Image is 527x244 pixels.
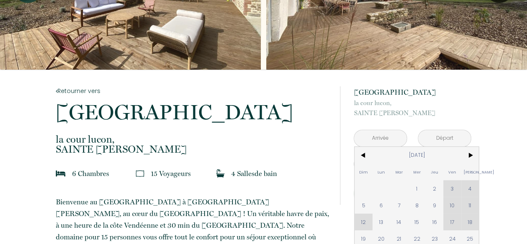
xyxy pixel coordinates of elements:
p: 15 Voyageur [151,168,191,179]
span: 1 [408,180,426,197]
span: Dim [355,164,372,180]
p: [GEOGRAPHIC_DATA] [56,102,329,123]
input: Arrivée [354,130,407,146]
img: guests [136,169,144,178]
p: [GEOGRAPHIC_DATA] [354,86,471,98]
span: 6 [372,197,390,214]
span: 13 [372,214,390,230]
span: s [188,169,191,178]
span: 14 [390,214,408,230]
span: 8 [408,197,426,214]
span: 2 [426,180,444,197]
p: 6 Chambre [72,168,109,179]
a: Retourner vers [56,86,329,96]
span: Mar [390,164,408,180]
input: Départ [418,130,471,146]
span: Jeu [426,164,444,180]
p: 4 Salle de bain [231,168,277,179]
span: s [106,169,109,178]
button: Réserver [354,182,471,205]
span: 15 [408,214,426,230]
span: 9 [426,197,444,214]
p: SAINTE [PERSON_NAME] [56,134,329,154]
span: [PERSON_NAME] [461,164,479,180]
span: s [252,169,255,178]
span: > [461,147,479,164]
span: < [355,147,372,164]
span: la cour lucon, [354,98,471,108]
span: Mer [408,164,426,180]
span: [DATE] [372,147,461,164]
p: SAINTE [PERSON_NAME] [354,98,471,118]
span: Lun [372,164,390,180]
span: la cour lucon, [56,134,329,144]
span: Ven [443,164,461,180]
span: 7 [390,197,408,214]
span: 16 [426,214,444,230]
span: 5 [355,197,372,214]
